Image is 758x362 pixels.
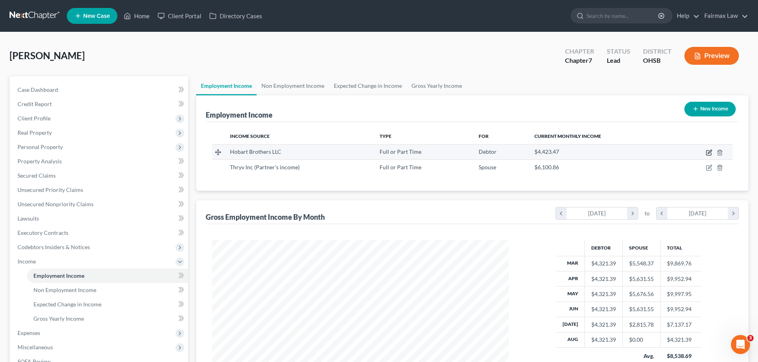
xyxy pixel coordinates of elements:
[18,101,52,107] span: Credit Report
[534,164,559,170] span: $6,100.86
[33,301,101,308] span: Expected Change in Income
[196,76,257,95] a: Employment Income
[657,207,667,219] i: chevron_left
[534,133,601,139] span: Current Monthly Income
[556,287,585,302] th: May
[18,215,39,222] span: Lawsuits
[27,297,188,312] a: Expected Change in Income
[18,129,52,136] span: Real Property
[585,240,623,256] th: Debtor
[661,256,701,271] td: $9,869.76
[18,258,36,265] span: Income
[661,271,701,286] td: $9,952.94
[556,317,585,332] th: [DATE]
[329,76,407,95] a: Expected Change in Income
[534,148,559,155] span: $4,423.47
[407,76,467,95] a: Gross Yearly Income
[380,148,421,155] span: Full or Part Time
[206,212,325,222] div: Gross Employment Income By Month
[27,283,188,297] a: Non Employment Income
[11,83,188,97] a: Case Dashboard
[700,9,748,23] a: Fairmax Law
[11,197,188,211] a: Unsecured Nonpriority Claims
[607,56,630,65] div: Lead
[18,186,83,193] span: Unsecured Priority Claims
[380,164,421,170] span: Full or Part Time
[230,133,270,139] span: Income Source
[591,290,616,298] div: $4,321.39
[27,312,188,326] a: Gross Yearly Income
[643,56,672,65] div: OHSB
[33,272,84,279] span: Employment Income
[684,47,739,65] button: Preview
[673,9,700,23] a: Help
[479,164,496,170] span: Spouse
[18,244,90,250] span: Codebtors Insiders & Notices
[479,133,489,139] span: For
[27,269,188,283] a: Employment Income
[83,13,110,19] span: New Case
[18,86,58,93] span: Case Dashboard
[556,302,585,317] th: Jun
[18,329,40,336] span: Expenses
[629,290,654,298] div: $5,676.56
[629,336,654,344] div: $0.00
[728,207,739,219] i: chevron_right
[11,168,188,183] a: Secured Claims
[661,332,701,347] td: $4,321.39
[565,47,594,56] div: Chapter
[33,315,84,322] span: Gross Yearly Income
[18,229,68,236] span: Executory Contracts
[731,335,750,354] iframe: Intercom live chat
[747,335,754,341] span: 3
[18,344,53,350] span: Miscellaneous
[645,209,650,217] span: to
[591,336,616,344] div: $4,321.39
[623,240,661,256] th: Spouse
[10,50,85,61] span: [PERSON_NAME]
[230,164,300,170] span: Thryv Inc (Partner's income)
[380,133,392,139] span: Type
[567,207,627,219] div: [DATE]
[230,148,281,155] span: Hobart Brothers LLC
[556,207,567,219] i: chevron_left
[661,240,701,256] th: Total
[684,102,736,116] button: New Income
[629,321,654,329] div: $2,815.78
[629,305,654,313] div: $5,631.55
[667,352,695,360] div: $8,538.69
[629,275,654,283] div: $5,631.55
[661,287,701,302] td: $9,997.95
[591,305,616,313] div: $4,321.39
[11,211,188,226] a: Lawsuits
[18,115,51,122] span: Client Profile
[629,259,654,267] div: $5,548.37
[18,201,94,207] span: Unsecured Nonpriority Claims
[627,207,638,219] i: chevron_right
[591,321,616,329] div: $4,321.39
[18,143,63,150] span: Personal Property
[11,183,188,197] a: Unsecured Priority Claims
[556,256,585,271] th: Mar
[556,271,585,286] th: Apr
[120,9,154,23] a: Home
[479,148,497,155] span: Debtor
[18,158,62,165] span: Property Analysis
[607,47,630,56] div: Status
[667,207,728,219] div: [DATE]
[11,97,188,111] a: Credit Report
[11,226,188,240] a: Executory Contracts
[565,56,594,65] div: Chapter
[257,76,329,95] a: Non Employment Income
[587,8,659,23] input: Search by name...
[643,47,672,56] div: District
[591,275,616,283] div: $4,321.39
[629,352,654,360] div: Avg.
[588,56,592,64] span: 7
[154,9,205,23] a: Client Portal
[18,172,56,179] span: Secured Claims
[661,317,701,332] td: $7,137.17
[206,110,273,120] div: Employment Income
[556,332,585,347] th: Aug
[11,154,188,168] a: Property Analysis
